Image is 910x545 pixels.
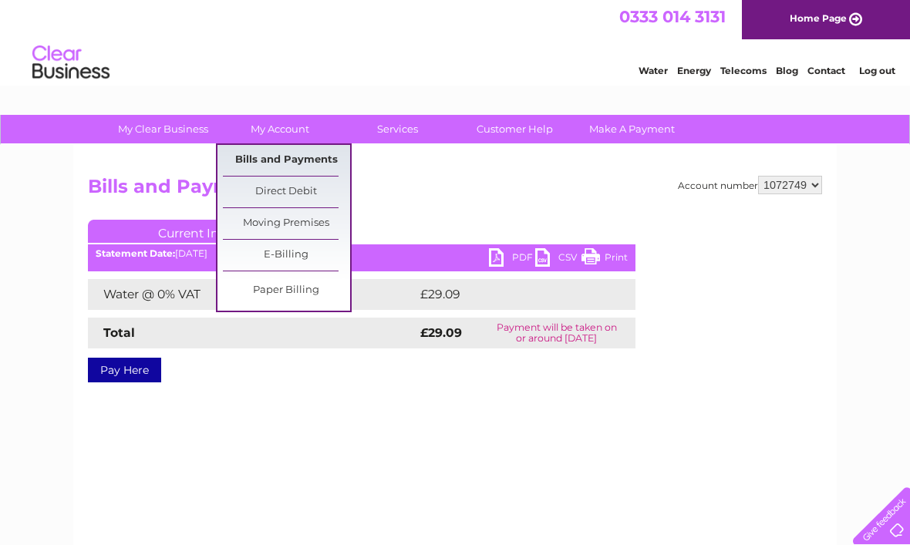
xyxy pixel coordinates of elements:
a: E-Billing [223,240,350,271]
td: Payment will be taken on or around [DATE] [477,318,635,348]
a: My Account [217,115,344,143]
a: Current Invoice [88,220,319,243]
a: Customer Help [451,115,578,143]
img: logo.png [32,40,110,87]
a: Contact [807,66,845,77]
div: Account number [678,176,822,194]
h2: Bills and Payments [88,176,822,205]
a: CSV [535,248,581,271]
a: PDF [489,248,535,271]
div: Clear Business is a trading name of Verastar Limited (registered in [GEOGRAPHIC_DATA] No. 3667643... [92,8,821,75]
a: Energy [677,66,711,77]
a: Moving Premises [223,208,350,239]
a: Print [581,248,628,271]
a: Log out [859,66,895,77]
a: Bills and Payments [223,145,350,176]
a: Blog [776,66,798,77]
strong: £29.09 [420,325,462,340]
a: Water [639,66,668,77]
b: Statement Date: [96,247,175,259]
a: 0333 014 3131 [619,8,726,27]
a: Direct Debit [223,177,350,207]
a: Make A Payment [568,115,696,143]
td: Water @ 0% VAT [88,279,416,310]
div: [DATE] [88,248,635,259]
strong: Total [103,325,135,340]
a: Pay Here [88,358,161,382]
a: My Clear Business [99,115,227,143]
a: Services [334,115,461,143]
a: Paper Billing [223,275,350,306]
a: Telecoms [720,66,767,77]
td: £29.09 [416,279,605,310]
